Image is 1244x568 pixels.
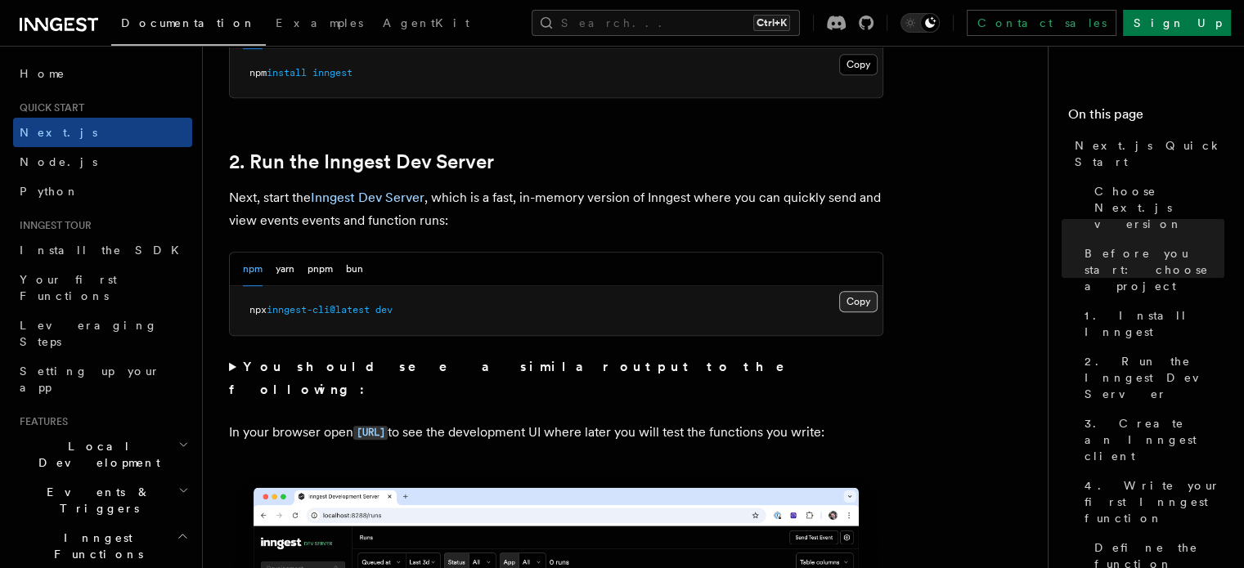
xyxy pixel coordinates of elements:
span: npx [249,304,267,315]
a: Before you start: choose a project [1078,239,1224,301]
a: Leveraging Steps [13,311,192,356]
span: inngest-cli@latest [267,304,370,315]
span: Your first Functions [20,273,117,302]
a: Python [13,177,192,206]
span: 2. Run the Inngest Dev Server [1085,353,1224,402]
a: 3. Create an Inngest client [1078,409,1224,471]
span: 3. Create an Inngest client [1085,415,1224,464]
code: [URL] [353,426,388,440]
span: Features [13,415,68,428]
a: Contact sales [967,10,1116,36]
a: 4. Write your first Inngest function [1078,471,1224,533]
button: bun [346,253,363,286]
button: Search...Ctrl+K [532,10,800,36]
a: 2. Run the Inngest Dev Server [229,150,494,173]
span: Home [20,65,65,82]
span: Setting up your app [20,365,160,394]
span: AgentKit [383,16,469,29]
a: Sign Up [1123,10,1231,36]
a: AgentKit [373,5,479,44]
button: Copy [839,54,878,75]
a: Your first Functions [13,265,192,311]
span: inngest [312,67,353,78]
a: Examples [266,5,373,44]
p: Next, start the , which is a fast, in-memory version of Inngest where you can quickly send and vi... [229,186,883,232]
a: 2. Run the Inngest Dev Server [1078,347,1224,409]
span: Documentation [121,16,256,29]
span: Events & Triggers [13,484,178,517]
a: Next.js [13,118,192,147]
button: yarn [276,253,294,286]
span: Quick start [13,101,84,114]
button: Local Development [13,432,192,477]
a: Choose Next.js version [1088,177,1224,239]
p: In your browser open to see the development UI where later you will test the functions you write: [229,421,883,445]
h4: On this page [1068,105,1224,131]
span: Inngest tour [13,219,92,232]
a: 1. Install Inngest [1078,301,1224,347]
button: Events & Triggers [13,477,192,523]
span: Next.js Quick Start [1075,137,1224,170]
a: Node.js [13,147,192,177]
span: Examples [276,16,363,29]
span: Next.js [20,126,97,139]
span: Local Development [13,438,178,471]
a: [URL] [353,424,388,440]
a: Install the SDK [13,235,192,265]
span: Choose Next.js version [1094,183,1224,232]
kbd: Ctrl+K [753,15,790,31]
a: Documentation [111,5,266,46]
span: Install the SDK [20,244,189,257]
span: npm [249,67,267,78]
span: Before you start: choose a project [1085,245,1224,294]
span: Node.js [20,155,97,168]
button: Toggle dark mode [900,13,940,33]
a: Next.js Quick Start [1068,131,1224,177]
summary: You should see a similar output to the following: [229,356,883,401]
span: Python [20,185,79,198]
span: dev [375,304,393,315]
button: Copy [839,291,878,312]
a: Inngest Dev Server [311,190,424,205]
strong: You should see a similar output to the following: [229,359,807,397]
button: pnpm [308,253,333,286]
span: 1. Install Inngest [1085,307,1224,340]
a: Setting up your app [13,356,192,402]
span: Inngest Functions [13,530,177,562]
span: 4. Write your first Inngest function [1085,477,1224,526]
a: Home [13,59,192,88]
button: npm [243,253,263,286]
span: Leveraging Steps [20,319,158,348]
span: install [267,67,307,78]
